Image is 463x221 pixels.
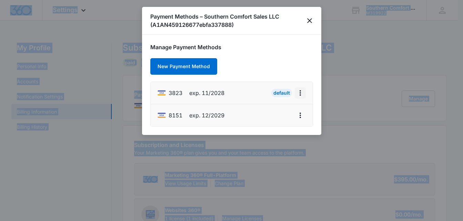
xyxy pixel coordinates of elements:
[189,89,224,97] span: exp. 11/2028
[150,43,313,51] h1: Manage Payment Methods
[271,89,292,97] div: Default
[150,58,217,75] button: New Payment Method
[295,87,306,98] button: actions.viewMore
[169,111,182,119] span: brandLabels.visa ending with
[150,12,306,29] h1: Payment Methods – Southern Comfort Sales LLC (A1AN459126677ebfa337888)
[306,17,313,25] button: close
[295,110,306,121] button: actions.viewMore
[189,111,224,119] span: exp. 12/2029
[169,89,182,97] span: brandLabels.visa ending with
